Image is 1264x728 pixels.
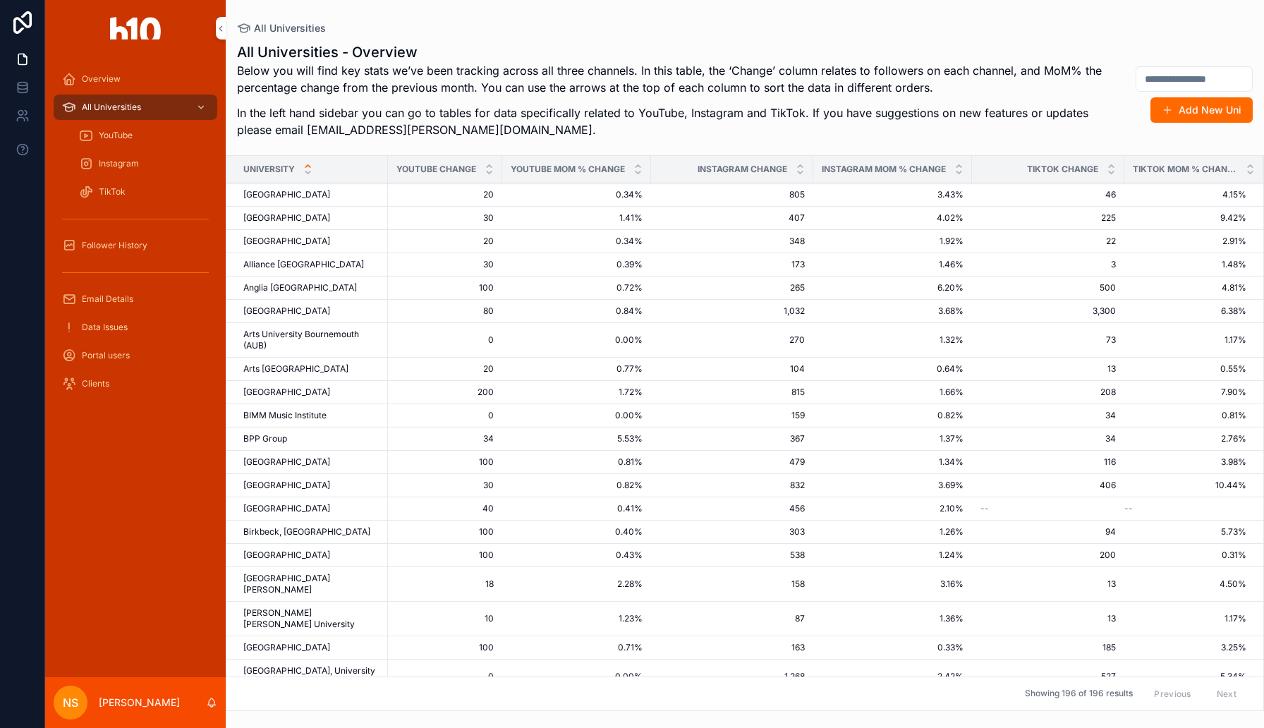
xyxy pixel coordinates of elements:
span: [GEOGRAPHIC_DATA] [243,387,330,398]
span: 3.68% [822,305,964,317]
span: 303 [660,526,805,538]
a: 30 [396,259,494,270]
span: [GEOGRAPHIC_DATA] [243,212,330,224]
span: Data Issues [82,322,128,333]
a: 173 [660,259,805,270]
a: 34 [980,410,1116,421]
span: BIMM Music Institute [243,410,327,421]
a: 0.77% [511,363,643,375]
span: [PERSON_NAME] [PERSON_NAME] University [243,607,379,630]
span: 3.69% [822,480,964,491]
span: All Universities [254,21,326,35]
span: 3.16% [822,578,964,590]
span: 87 [660,613,805,624]
span: 3.98% [1124,456,1246,468]
a: -- [980,503,1116,514]
a: [GEOGRAPHIC_DATA] [243,212,379,224]
a: 500 [980,282,1116,293]
span: Clients [82,378,109,389]
span: 0.82% [511,480,643,491]
span: 1.72% [511,387,643,398]
a: Alliance [GEOGRAPHIC_DATA] [243,259,379,270]
span: Alliance [GEOGRAPHIC_DATA] [243,259,364,270]
span: Portal users [82,350,130,361]
a: [GEOGRAPHIC_DATA] [243,387,379,398]
a: All Universities [237,21,326,35]
a: [GEOGRAPHIC_DATA] [243,305,379,317]
span: 4.50% [1124,578,1246,590]
a: 4.02% [822,212,964,224]
span: 479 [660,456,805,468]
a: 1.24% [822,550,964,561]
span: 100 [396,282,494,293]
a: 100 [396,526,494,538]
span: [GEOGRAPHIC_DATA] [243,642,330,653]
span: 0.72% [511,282,643,293]
a: TikTok [71,179,217,205]
span: 6.38% [1124,305,1246,317]
span: TikTok [99,186,126,198]
span: 1.32% [822,334,964,346]
span: 73 [980,334,1116,346]
span: YouTube [99,130,133,141]
span: 10.44% [1124,480,1246,491]
a: 2.28% [511,578,643,590]
a: 5.53% [511,433,643,444]
span: Follower History [82,240,147,251]
a: 20 [396,363,494,375]
a: 1.36% [822,613,964,624]
span: [GEOGRAPHIC_DATA] [243,305,330,317]
a: 1.17% [1124,334,1246,346]
a: 3.25% [1124,642,1246,653]
a: 1.34% [822,456,964,468]
a: [GEOGRAPHIC_DATA] [243,236,379,247]
span: 406 [980,480,1116,491]
span: 6.20% [822,282,964,293]
span: Email Details [82,293,133,305]
a: 2.91% [1124,236,1246,247]
a: 0 [396,334,494,346]
a: 3,300 [980,305,1116,317]
img: App logo [110,17,161,40]
a: 158 [660,578,805,590]
span: 0.00% [511,334,643,346]
a: Add New Uni [1150,97,1253,123]
a: Arts University Bournemouth (AUB) [243,329,379,351]
span: 1.23% [511,613,643,624]
a: 40 [396,503,494,514]
a: 1.26% [822,526,964,538]
a: 0 [396,410,494,421]
a: 159 [660,410,805,421]
span: 0.55% [1124,363,1246,375]
a: Birkbeck, [GEOGRAPHIC_DATA] [243,526,379,538]
a: 0.00% [511,671,643,682]
a: 832 [660,480,805,491]
span: [GEOGRAPHIC_DATA] [243,236,330,247]
a: 18 [396,578,494,590]
a: [GEOGRAPHIC_DATA] [243,642,379,653]
a: 80 [396,305,494,317]
a: 208 [980,387,1116,398]
a: 3.43% [822,189,964,200]
span: -- [980,503,989,514]
span: 9.42% [1124,212,1246,224]
span: 0.33% [822,642,964,653]
a: BIMM Music Institute [243,410,379,421]
a: [GEOGRAPHIC_DATA] [243,480,379,491]
span: 0.41% [511,503,643,514]
span: 367 [660,433,805,444]
a: 104 [660,363,805,375]
span: 1.41% [511,212,643,224]
span: 100 [396,456,494,468]
a: 20 [396,236,494,247]
span: [GEOGRAPHIC_DATA] [243,189,330,200]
